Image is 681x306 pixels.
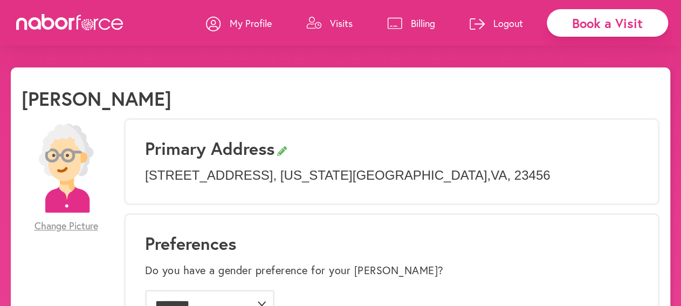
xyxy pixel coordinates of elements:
a: My Profile [206,7,272,39]
label: Do you have a gender preference for your [PERSON_NAME]? [145,264,444,277]
a: Billing [387,7,435,39]
p: [STREET_ADDRESS] , [US_STATE][GEOGRAPHIC_DATA] , VA , 23456 [145,168,638,183]
a: Logout [470,7,523,39]
a: Visits [306,7,353,39]
p: Logout [493,17,523,30]
h1: Preferences [145,233,638,254]
p: Visits [330,17,353,30]
img: efc20bcf08b0dac87679abea64c1faab.png [22,124,111,213]
span: Change Picture [35,220,98,232]
h3: Primary Address [145,138,638,159]
p: My Profile [230,17,272,30]
div: Book a Visit [547,9,668,37]
h1: [PERSON_NAME] [22,87,171,110]
p: Billing [411,17,435,30]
